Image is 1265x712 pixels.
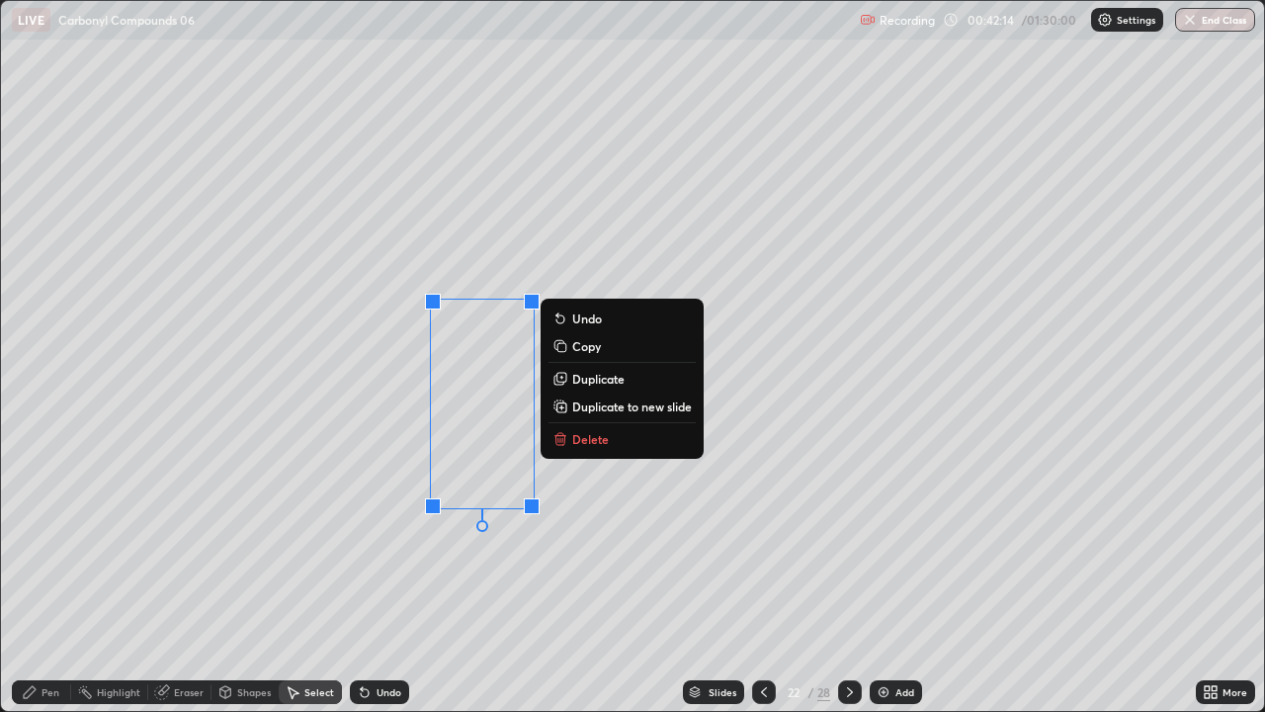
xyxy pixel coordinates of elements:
[548,367,696,391] button: Duplicate
[817,683,830,701] div: 28
[572,431,609,447] p: Delete
[58,12,195,28] p: Carbonyl Compounds 06
[880,13,935,28] p: Recording
[572,338,601,354] p: Copy
[548,307,696,330] button: Undo
[876,684,891,700] img: add-slide-button
[18,12,44,28] p: LIVE
[895,687,914,697] div: Add
[548,334,696,358] button: Copy
[1175,8,1255,32] button: End Class
[709,687,736,697] div: Slides
[1223,687,1247,697] div: More
[548,427,696,451] button: Delete
[174,687,204,697] div: Eraser
[97,687,140,697] div: Highlight
[572,371,625,387] p: Duplicate
[42,687,59,697] div: Pen
[807,686,813,698] div: /
[548,395,696,418] button: Duplicate to new slide
[784,686,803,698] div: 22
[1117,15,1155,25] p: Settings
[1097,12,1113,28] img: class-settings-icons
[572,311,602,326] p: Undo
[860,12,876,28] img: recording.375f2c34.svg
[572,399,692,414] p: Duplicate to new slide
[1182,12,1198,28] img: end-class-cross
[237,687,271,697] div: Shapes
[377,687,401,697] div: Undo
[304,687,334,697] div: Select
